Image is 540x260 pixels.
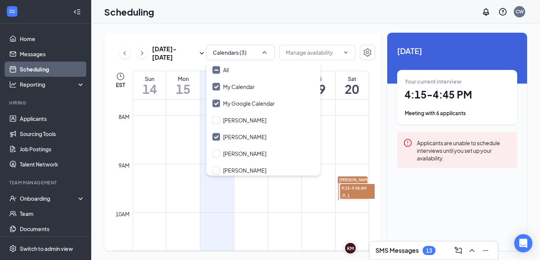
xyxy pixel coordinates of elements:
[20,46,85,62] a: Messages
[405,78,510,85] div: Your current interview
[347,245,354,252] div: KM
[20,195,78,202] div: Onboarding
[336,71,369,99] a: September 20, 2025
[360,45,375,60] button: Settings
[117,113,131,121] div: 8am
[20,245,73,252] div: Switch to admin view
[116,72,125,81] svg: Clock
[498,7,507,16] svg: QuestionInfo
[9,179,83,186] div: Team Management
[197,49,206,58] svg: SmallChevronDown
[138,49,146,58] svg: ChevronRight
[405,88,510,101] h1: 4:15 - 4:45 PM
[514,234,532,252] div: Open Intercom Messenger
[426,247,432,254] div: 13
[9,81,17,88] svg: Analysis
[166,75,200,82] div: Mon
[467,246,477,255] svg: ChevronUp
[343,49,349,55] svg: ChevronDown
[403,138,412,147] svg: Error
[20,111,85,126] a: Applicants
[200,82,234,95] h1: 16
[347,193,350,198] span: 1
[9,100,83,106] div: Hiring
[286,48,340,57] input: Manage availability
[9,195,17,202] svg: UserCheck
[360,45,375,62] a: Settings
[166,82,200,95] h1: 15
[200,75,234,82] div: Tue
[405,109,510,117] div: Meeting with 6 applicants
[336,82,369,95] h1: 20
[117,161,131,170] div: 9am
[375,246,419,255] h3: SMS Messages
[342,193,346,198] svg: User
[20,221,85,236] a: Documents
[452,244,464,257] button: ComposeMessage
[340,184,378,192] span: 9:15-9:45 AM
[73,8,81,16] svg: Collapse
[20,81,85,88] div: Reporting
[20,206,85,221] a: Team
[20,31,85,46] a: Home
[20,62,85,77] a: Scheduling
[104,5,154,18] h1: Scheduling
[261,49,268,56] svg: ChevronUp
[336,75,369,82] div: Sat
[480,244,492,257] button: Minimize
[417,138,511,162] div: Applicants are unable to schedule interviews until you set up your availability.
[121,49,128,58] svg: ChevronLeft
[20,157,85,172] a: Talent Network
[133,82,166,95] h1: 14
[200,71,234,99] a: September 16, 2025
[454,246,463,255] svg: ComposeMessage
[9,245,17,252] svg: Settings
[8,8,16,15] svg: WorkstreamLogo
[20,141,85,157] a: Job Postings
[339,178,371,182] span: [PERSON_NAME]
[136,48,148,59] button: ChevronRight
[363,48,372,57] svg: Settings
[133,75,166,82] div: Sun
[166,71,200,99] a: September 15, 2025
[133,71,166,99] a: September 14, 2025
[466,244,478,257] button: ChevronUp
[20,126,85,141] a: Sourcing Tools
[114,210,131,218] div: 10am
[481,7,491,16] svg: Notifications
[516,8,524,15] div: CW
[152,45,197,62] h3: [DATE] - [DATE]
[119,48,130,59] button: ChevronLeft
[206,45,275,60] button: Calendars (3)ChevronUp
[481,246,490,255] svg: Minimize
[116,81,125,89] span: EST
[397,45,517,57] span: [DATE]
